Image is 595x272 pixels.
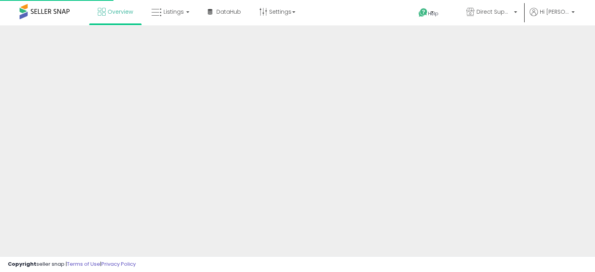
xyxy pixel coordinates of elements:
[216,8,241,16] span: DataHub
[530,8,575,25] a: Hi [PERSON_NAME]
[8,261,136,268] div: seller snap | |
[428,10,439,17] span: Help
[412,2,454,25] a: Help
[8,260,36,268] strong: Copyright
[164,8,184,16] span: Listings
[108,8,133,16] span: Overview
[540,8,569,16] span: Hi [PERSON_NAME]
[101,260,136,268] a: Privacy Policy
[476,8,512,16] span: Direct Supply Store
[418,8,428,18] i: Get Help
[67,260,100,268] a: Terms of Use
